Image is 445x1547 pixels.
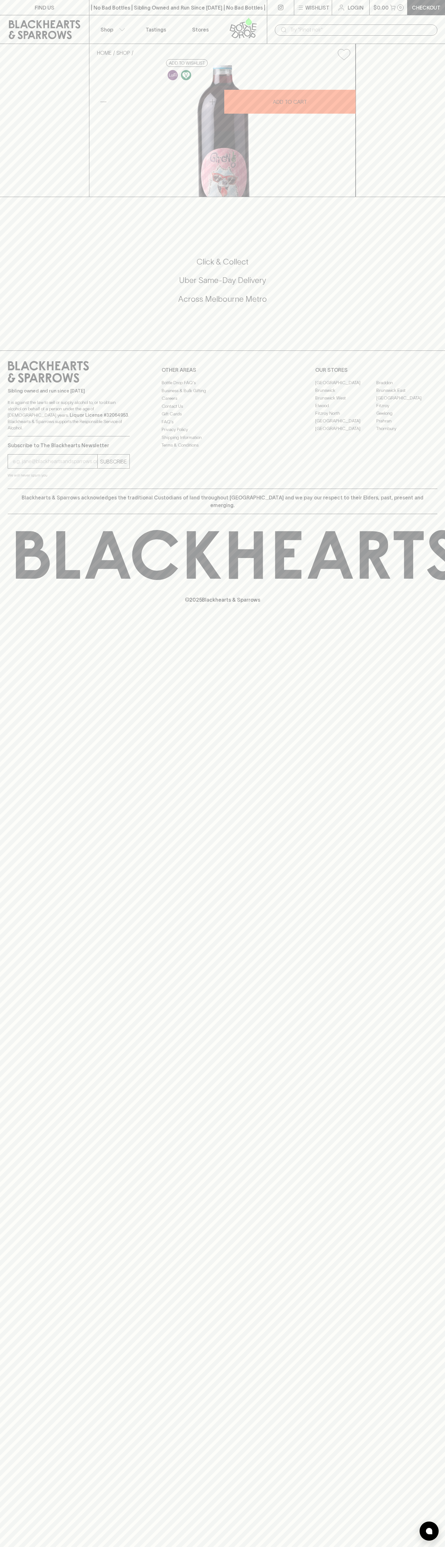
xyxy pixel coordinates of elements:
[35,4,54,11] p: FIND US
[70,413,128,418] strong: Liquor License #32064953
[315,394,376,402] a: Brunswick West
[8,257,437,267] h5: Click & Collect
[162,441,284,449] a: Terms & Conditions
[224,90,356,114] button: ADD TO CART
[8,294,437,304] h5: Across Melbourne Metro
[179,68,193,82] a: Made without the use of any animal products.
[315,402,376,409] a: Elwood
[162,395,284,402] a: Careers
[162,418,284,426] a: FAQ's
[273,98,307,106] p: ADD TO CART
[8,441,130,449] p: Subscribe to The Blackhearts Newsletter
[376,379,437,386] a: Braddon
[146,26,166,33] p: Tastings
[399,6,402,9] p: 0
[162,366,284,374] p: OTHER AREAS
[376,425,437,432] a: Thornbury
[315,386,376,394] a: Brunswick
[98,455,129,468] button: SUBSCRIBE
[376,417,437,425] a: Prahran
[290,25,432,35] input: Try "Pinot noir"
[305,4,330,11] p: Wishlist
[101,26,113,33] p: Shop
[315,417,376,425] a: [GEOGRAPHIC_DATA]
[162,426,284,434] a: Privacy Policy
[89,15,134,44] button: Shop
[8,388,130,394] p: Sibling owned and run since [DATE]
[116,50,130,56] a: SHOP
[8,472,130,478] p: We will never spam you
[162,387,284,394] a: Business & Bulk Gifting
[373,4,389,11] p: $0.00
[8,231,437,338] div: Call to action block
[92,65,355,197] img: 40010.png
[13,456,97,467] input: e.g. jane@blackheartsandsparrows.com.au
[412,4,441,11] p: Checkout
[192,26,209,33] p: Stores
[348,4,364,11] p: Login
[162,410,284,418] a: Gift Cards
[166,59,208,67] button: Add to wishlist
[162,379,284,387] a: Bottle Drop FAQ's
[12,494,433,509] p: Blackhearts & Sparrows acknowledges the traditional Custodians of land throughout [GEOGRAPHIC_DAT...
[426,1528,432,1534] img: bubble-icon
[315,366,437,374] p: OUR STORES
[315,379,376,386] a: [GEOGRAPHIC_DATA]
[8,399,130,431] p: It is against the law to sell or supply alcohol to, or to obtain alcohol on behalf of a person un...
[162,434,284,441] a: Shipping Information
[168,70,178,80] img: Lo-Fi
[166,68,179,82] a: Some may call it natural, others minimum intervention, either way, it’s hands off & maybe even a ...
[315,425,376,432] a: [GEOGRAPHIC_DATA]
[376,394,437,402] a: [GEOGRAPHIC_DATA]
[181,70,191,80] img: Vegan
[100,458,127,465] p: SUBSCRIBE
[335,46,353,63] button: Add to wishlist
[97,50,112,56] a: HOME
[8,275,437,286] h5: Uber Same-Day Delivery
[376,409,437,417] a: Geelong
[376,386,437,394] a: Brunswick East
[162,402,284,410] a: Contact Us
[315,409,376,417] a: Fitzroy North
[178,15,223,44] a: Stores
[376,402,437,409] a: Fitzroy
[134,15,178,44] a: Tastings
